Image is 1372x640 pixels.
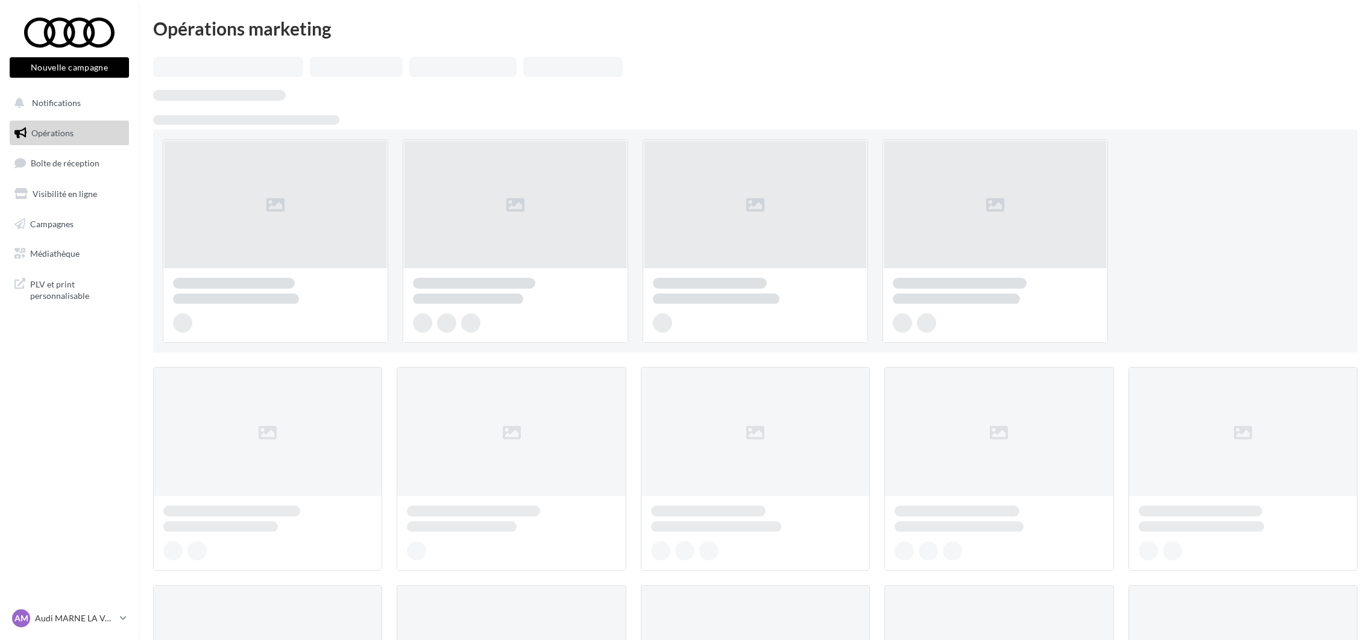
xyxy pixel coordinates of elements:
[31,158,99,168] span: Boîte de réception
[14,612,28,624] span: AM
[30,218,74,228] span: Campagnes
[7,241,131,266] a: Médiathèque
[10,57,129,78] button: Nouvelle campagne
[32,98,81,108] span: Notifications
[7,212,131,237] a: Campagnes
[35,612,115,624] p: Audi MARNE LA VALLEE
[30,248,80,259] span: Médiathèque
[153,19,1358,37] div: Opérations marketing
[7,181,131,207] a: Visibilité en ligne
[30,276,124,302] span: PLV et print personnalisable
[10,607,129,630] a: AM Audi MARNE LA VALLEE
[31,128,74,138] span: Opérations
[7,121,131,146] a: Opérations
[7,90,127,116] button: Notifications
[7,150,131,176] a: Boîte de réception
[33,189,97,199] span: Visibilité en ligne
[7,271,131,307] a: PLV et print personnalisable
